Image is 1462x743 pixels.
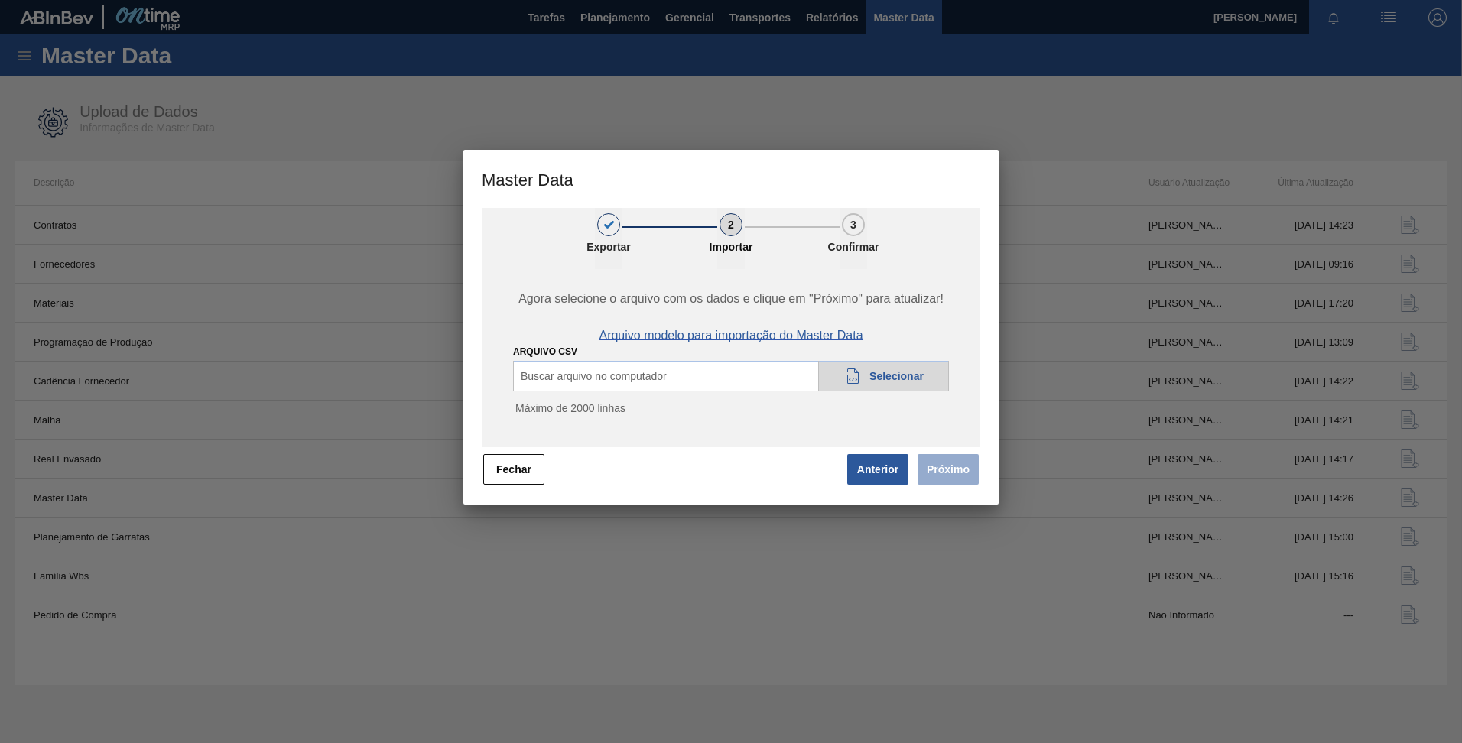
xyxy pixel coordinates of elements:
[720,213,742,236] div: 2
[599,329,863,342] span: Arquivo modelo para importação do Master Data
[717,208,745,269] button: 2Importar
[693,241,769,253] p: Importar
[840,208,867,269] button: 3Confirmar
[595,208,622,269] button: 1Exportar
[513,402,949,414] p: Máximo de 2000 linhas
[597,213,620,236] div: 1
[570,241,647,253] p: Exportar
[499,292,963,306] span: Agora selecione o arquivo com os dados e clique em "Próximo" para atualizar!
[513,346,577,357] label: ARQUIVO CSV
[869,370,924,382] span: Selecionar
[483,454,544,485] button: Fechar
[842,213,865,236] div: 3
[521,370,667,382] span: Buscar arquivo no computador
[463,150,999,208] h3: Master Data
[847,454,908,485] button: Anterior
[815,241,892,253] p: Confirmar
